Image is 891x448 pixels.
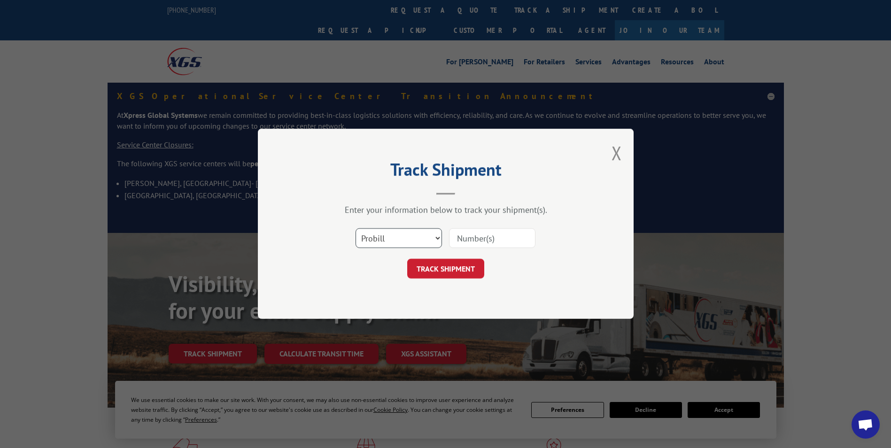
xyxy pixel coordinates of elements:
[407,259,484,279] button: TRACK SHIPMENT
[449,229,535,248] input: Number(s)
[305,205,587,216] div: Enter your information below to track your shipment(s).
[852,410,880,439] a: Open chat
[305,163,587,181] h2: Track Shipment
[612,140,622,165] button: Close modal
